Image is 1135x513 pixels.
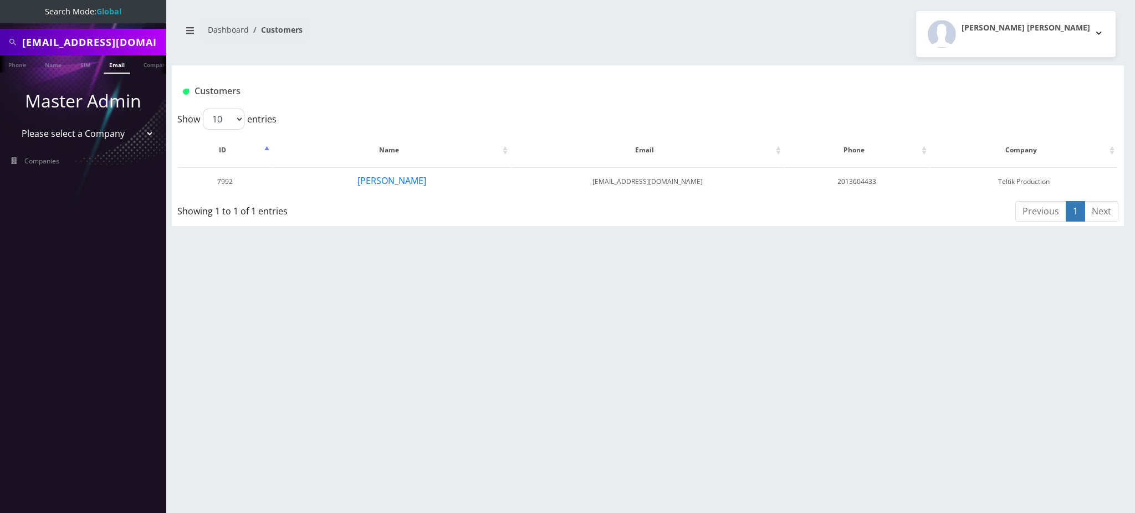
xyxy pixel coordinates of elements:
[203,109,244,130] select: Showentries
[39,55,67,73] a: Name
[785,134,929,166] th: Phone: activate to sort column ascending
[1015,201,1066,222] a: Previous
[208,24,249,35] a: Dashboard
[357,173,427,188] button: [PERSON_NAME]
[24,156,59,166] span: Companies
[178,134,272,166] th: ID: activate to sort column descending
[785,167,929,196] td: 2013604433
[1085,201,1118,222] a: Next
[104,55,130,74] a: Email
[178,167,272,196] td: 7992
[177,109,277,130] label: Show entries
[931,134,1117,166] th: Company: activate to sort column ascending
[916,11,1116,57] button: [PERSON_NAME] [PERSON_NAME]
[183,86,955,96] h1: Customers
[512,167,784,196] td: [EMAIL_ADDRESS][DOMAIN_NAME]
[1066,201,1085,222] a: 1
[45,6,121,17] span: Search Mode:
[3,55,32,73] a: Phone
[177,200,561,218] div: Showing 1 to 1 of 1 entries
[96,6,121,17] strong: Global
[138,55,175,73] a: Company
[931,167,1117,196] td: Teltik Production
[22,32,163,53] input: Search All Companies
[273,134,510,166] th: Name: activate to sort column ascending
[962,23,1090,33] h2: [PERSON_NAME] [PERSON_NAME]
[75,55,96,73] a: SIM
[512,134,784,166] th: Email: activate to sort column ascending
[180,18,640,50] nav: breadcrumb
[249,24,303,35] li: Customers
